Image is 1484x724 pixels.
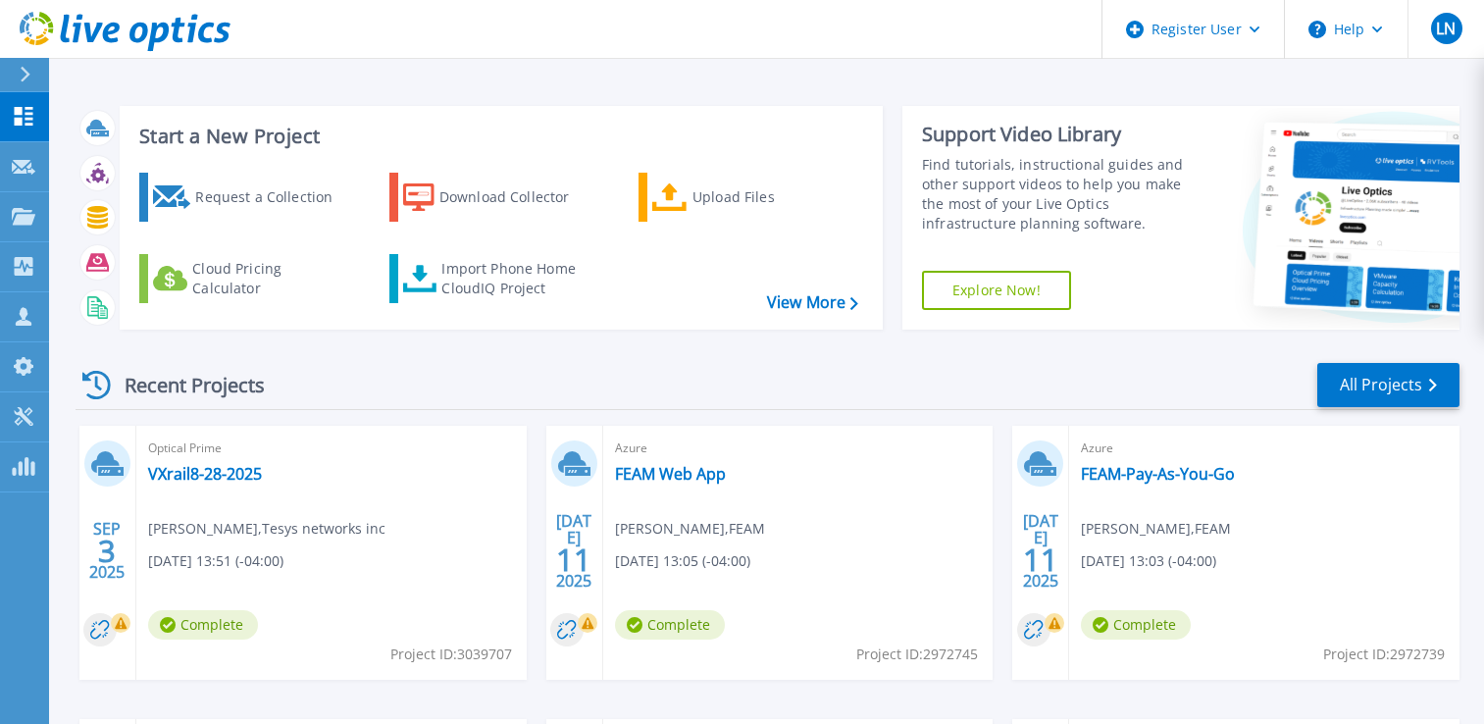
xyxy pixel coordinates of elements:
[639,173,857,222] a: Upload Files
[390,644,512,665] span: Project ID: 3039707
[1081,550,1216,572] span: [DATE] 13:03 (-04:00)
[1317,363,1459,407] a: All Projects
[439,178,596,217] div: Download Collector
[555,515,592,587] div: [DATE] 2025
[615,550,750,572] span: [DATE] 13:05 (-04:00)
[148,518,385,540] span: [PERSON_NAME] , Tesys networks inc
[148,464,262,484] a: VXrail8-28-2025
[76,361,291,409] div: Recent Projects
[856,644,978,665] span: Project ID: 2972745
[195,178,352,217] div: Request a Collection
[1436,21,1456,36] span: LN
[389,173,608,222] a: Download Collector
[148,550,283,572] span: [DATE] 13:51 (-04:00)
[1081,438,1448,459] span: Azure
[139,254,358,303] a: Cloud Pricing Calculator
[615,610,725,640] span: Complete
[139,126,857,147] h3: Start a New Project
[615,464,726,484] a: FEAM Web App
[615,438,982,459] span: Azure
[767,293,858,312] a: View More
[1081,610,1191,640] span: Complete
[139,173,358,222] a: Request a Collection
[441,259,594,298] div: Import Phone Home CloudIQ Project
[615,518,765,540] span: [PERSON_NAME] , FEAM
[148,438,515,459] span: Optical Prime
[192,259,349,298] div: Cloud Pricing Calculator
[148,610,258,640] span: Complete
[1022,515,1059,587] div: [DATE] 2025
[692,178,849,217] div: Upload Files
[1323,644,1445,665] span: Project ID: 2972739
[88,515,126,587] div: SEP 2025
[922,155,1202,233] div: Find tutorials, instructional guides and other support videos to help you make the most of your L...
[922,271,1071,310] a: Explore Now!
[556,551,591,568] span: 11
[98,543,116,559] span: 3
[1081,518,1231,540] span: [PERSON_NAME] , FEAM
[922,122,1202,147] div: Support Video Library
[1081,464,1235,484] a: FEAM-Pay-As-You-Go
[1023,551,1058,568] span: 11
